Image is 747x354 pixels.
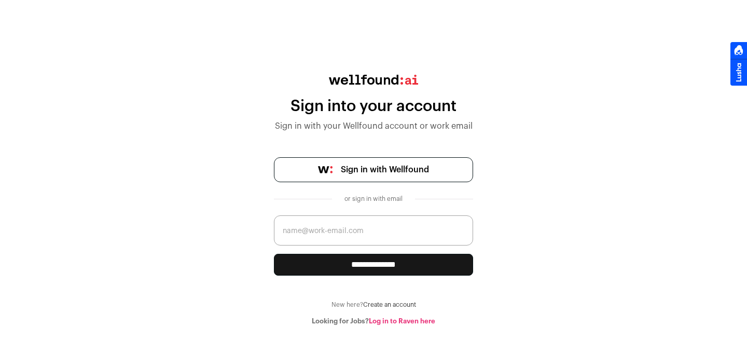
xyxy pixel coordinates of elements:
div: Sign in with your Wellfound account or work email [274,120,473,132]
div: New here? [274,301,473,309]
span: Sign in with Wellfound [341,164,429,176]
a: Sign in with Wellfound [274,157,473,182]
input: name@work-email.com [274,215,473,246]
div: Looking for Jobs? [274,317,473,325]
div: Sign into your account [274,97,473,116]
img: wellfound:ai [329,75,418,85]
a: Log in to Raven here [369,318,435,324]
div: or sign in with email [340,195,407,203]
img: wellfound-symbol-flush-black-fb3c872781a75f747ccb3a119075da62bfe97bd399995f84a933054e44a575c4.png [318,166,333,173]
a: Create an account [363,302,416,308]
